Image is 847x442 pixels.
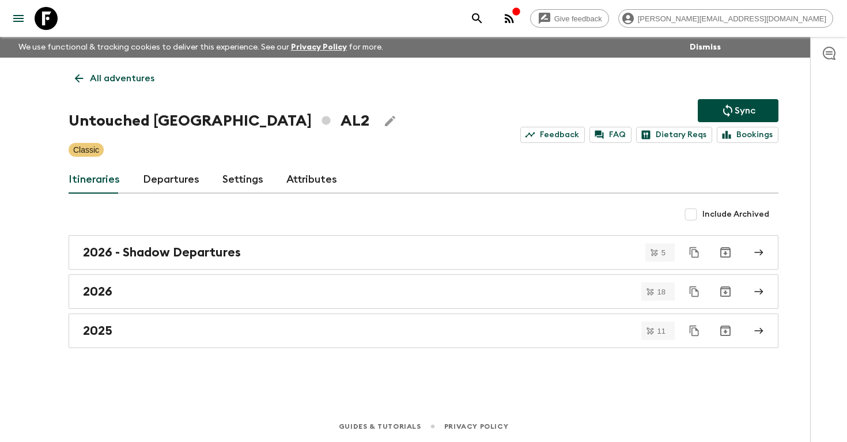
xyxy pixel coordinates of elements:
[589,127,632,143] a: FAQ
[69,109,369,133] h1: Untouched [GEOGRAPHIC_DATA] AL2
[143,166,199,194] a: Departures
[83,284,112,299] h2: 2026
[286,166,337,194] a: Attributes
[632,14,833,23] span: [PERSON_NAME][EMAIL_ADDRESS][DOMAIN_NAME]
[530,9,609,28] a: Give feedback
[69,235,778,270] a: 2026 - Shadow Departures
[520,127,585,143] a: Feedback
[14,37,388,58] p: We use functional & tracking cookies to deliver this experience. See our for more.
[735,104,755,118] p: Sync
[83,245,241,260] h2: 2026 - Shadow Departures
[339,420,421,433] a: Guides & Tutorials
[714,241,737,264] button: Archive
[618,9,833,28] div: [PERSON_NAME][EMAIL_ADDRESS][DOMAIN_NAME]
[684,281,705,302] button: Duplicate
[698,99,778,122] button: Sync adventure departures to the booking engine
[69,313,778,348] a: 2025
[83,323,112,338] h2: 2025
[90,71,154,85] p: All adventures
[651,327,672,335] span: 11
[687,39,724,55] button: Dismiss
[444,420,508,433] a: Privacy Policy
[379,109,402,133] button: Edit Adventure Title
[69,274,778,309] a: 2026
[684,320,705,341] button: Duplicate
[69,67,161,90] a: All adventures
[222,166,263,194] a: Settings
[702,209,769,220] span: Include Archived
[651,288,672,296] span: 18
[73,144,99,156] p: Classic
[466,7,489,30] button: search adventures
[548,14,608,23] span: Give feedback
[69,166,120,194] a: Itineraries
[714,280,737,303] button: Archive
[7,7,30,30] button: menu
[291,43,347,51] a: Privacy Policy
[636,127,712,143] a: Dietary Reqs
[714,319,737,342] button: Archive
[684,242,705,263] button: Duplicate
[655,249,672,256] span: 5
[717,127,778,143] a: Bookings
